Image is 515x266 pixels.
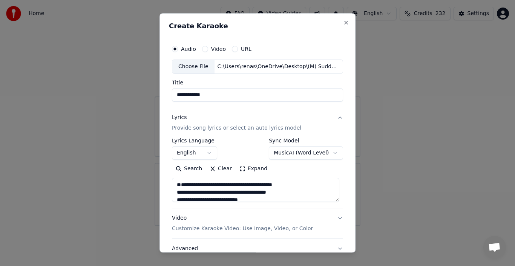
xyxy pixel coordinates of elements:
div: Video [172,214,313,232]
button: LyricsProvide song lyrics or select an auto lyrics model [172,108,343,138]
label: Lyrics Language [172,138,217,143]
h2: Create Karaoke [169,23,346,29]
button: Search [172,163,206,175]
label: Audio [181,46,196,52]
label: URL [241,46,251,52]
div: Choose File [172,60,215,73]
label: Video [211,46,226,52]
label: Title [172,80,343,85]
button: Expand [236,163,271,175]
div: Lyrics [172,114,187,121]
button: Advanced [172,239,343,258]
button: Clear [206,163,236,175]
button: VideoCustomize Karaoke Video: Use Image, Video, or Color [172,208,343,238]
p: Provide song lyrics or select an auto lyrics model [172,124,301,132]
div: LyricsProvide song lyrics or select an auto lyrics model [172,138,343,208]
p: Customize Karaoke Video: Use Image, Video, or Color [172,225,313,232]
label: Sync Model [269,138,343,143]
div: C:\Users\renas\OneDrive\Desktop\(M) Suddenly.mp3 [215,63,343,70]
